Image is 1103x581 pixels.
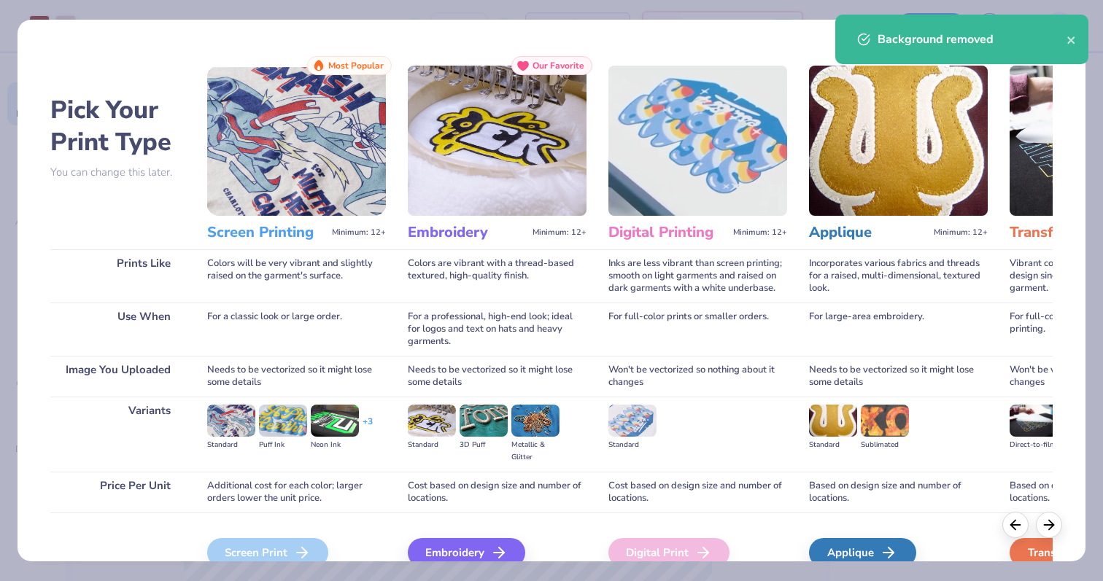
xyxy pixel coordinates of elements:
[809,439,857,451] div: Standard
[311,439,359,451] div: Neon Ink
[408,249,587,303] div: Colors are vibrant with a thread-based textured, high-quality finish.
[1010,405,1058,437] img: Direct-to-film
[207,66,386,216] img: Screen Printing
[50,94,185,158] h2: Pick Your Print Type
[809,66,988,216] img: Applique
[1010,439,1058,451] div: Direct-to-film
[408,303,587,356] div: For a professional, high-end look; ideal for logos and text on hats and heavy garments.
[207,439,255,451] div: Standard
[408,223,527,242] h3: Embroidery
[50,472,185,512] div: Price Per Unit
[460,405,508,437] img: 3D Puff
[733,227,787,238] span: Minimum: 12+
[608,303,787,356] div: For full-color prints or smaller orders.
[934,227,988,238] span: Minimum: 12+
[328,61,384,71] span: Most Popular
[50,249,185,303] div: Prints Like
[809,356,988,397] div: Needs to be vectorized so it might lose some details
[608,538,729,567] div: Digital Print
[207,223,326,242] h3: Screen Printing
[533,61,584,71] span: Our Favorite
[408,439,456,451] div: Standard
[809,538,916,567] div: Applique
[207,303,386,356] div: For a classic look or large order.
[861,439,909,451] div: Sublimated
[608,223,727,242] h3: Digital Printing
[408,356,587,397] div: Needs to be vectorized so it might lose some details
[533,227,587,238] span: Minimum: 12+
[511,439,560,464] div: Metallic & Glitter
[1067,31,1077,48] button: close
[332,227,386,238] span: Minimum: 12+
[608,472,787,512] div: Cost based on design size and number of locations.
[207,405,255,437] img: Standard
[50,303,185,356] div: Use When
[809,472,988,512] div: Based on design size and number of locations.
[608,249,787,303] div: Inks are less vibrant than screen printing; smooth on light garments and raised on dark garments ...
[408,405,456,437] img: Standard
[408,472,587,512] div: Cost based on design size and number of locations.
[259,439,307,451] div: Puff Ink
[408,66,587,216] img: Embroidery
[311,405,359,437] img: Neon Ink
[608,439,657,451] div: Standard
[207,538,328,567] div: Screen Print
[809,223,928,242] h3: Applique
[460,439,508,451] div: 3D Puff
[50,397,185,472] div: Variants
[861,405,909,437] img: Sublimated
[207,249,386,303] div: Colors will be very vibrant and slightly raised on the garment's surface.
[809,303,988,356] div: For large-area embroidery.
[408,538,525,567] div: Embroidery
[608,405,657,437] img: Standard
[259,405,307,437] img: Puff Ink
[809,405,857,437] img: Standard
[809,249,988,303] div: Incorporates various fabrics and threads for a raised, multi-dimensional, textured look.
[50,166,185,179] p: You can change this later.
[608,66,787,216] img: Digital Printing
[363,416,373,440] div: + 3
[207,356,386,397] div: Needs to be vectorized so it might lose some details
[511,405,560,437] img: Metallic & Glitter
[878,31,1067,48] div: Background removed
[608,356,787,397] div: Won't be vectorized so nothing about it changes
[207,472,386,512] div: Additional cost for each color; larger orders lower the unit price.
[50,356,185,397] div: Image You Uploaded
